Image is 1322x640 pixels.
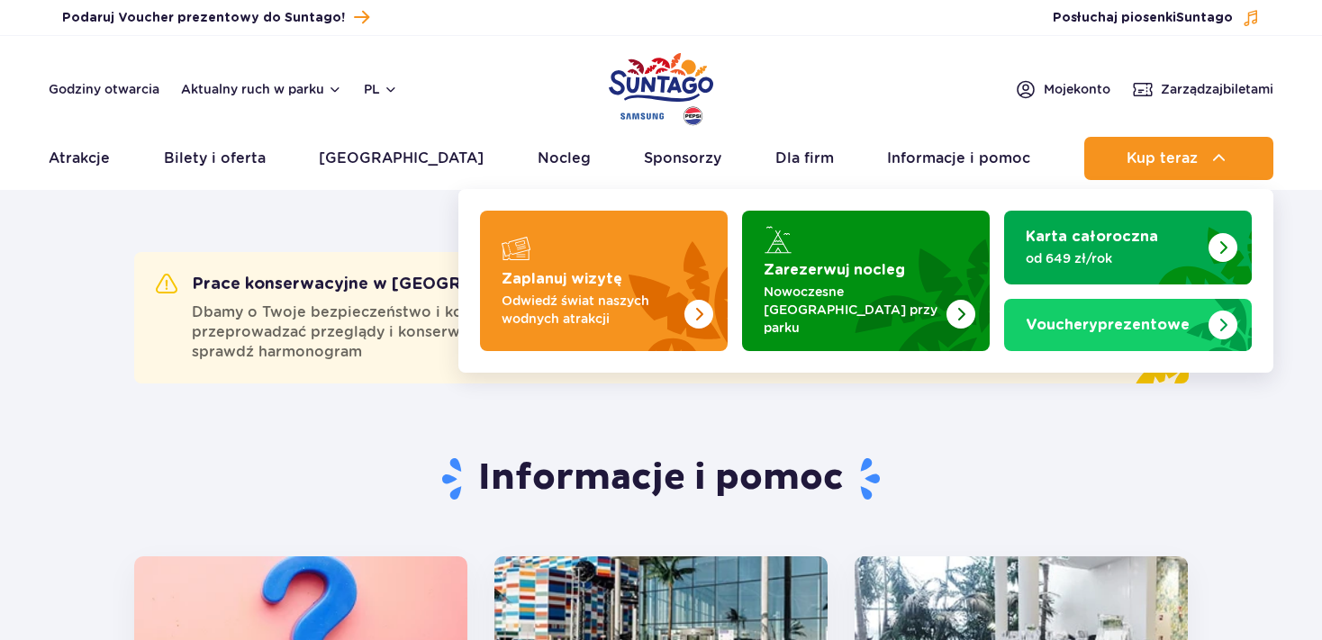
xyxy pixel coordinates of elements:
[1053,9,1233,27] span: Posłuchaj piosenki
[1015,78,1110,100] a: Mojekonto
[1176,12,1233,24] span: Suntago
[49,80,159,98] a: Godziny otwarcia
[480,211,728,351] a: Zaplanuj wizytę
[156,274,581,295] h2: Prace konserwacyjne w [GEOGRAPHIC_DATA]
[1053,9,1260,27] button: Posłuchaj piosenkiSuntago
[1026,230,1158,244] strong: Karta całoroczna
[134,455,1189,502] h1: Informacje i pomoc
[1004,299,1252,351] a: Vouchery prezentowe
[1132,78,1273,100] a: Zarządzajbiletami
[164,137,266,180] a: Bilety i oferta
[775,137,834,180] a: Dla firm
[319,137,484,180] a: [GEOGRAPHIC_DATA]
[181,82,342,96] button: Aktualny ruch w parku
[1026,318,1190,332] strong: prezentowe
[364,80,398,98] button: pl
[1026,318,1098,332] span: Vouchery
[538,137,591,180] a: Nocleg
[1084,137,1273,180] button: Kup teraz
[764,263,905,277] strong: Zarezerwuj nocleg
[1044,80,1110,98] span: Moje konto
[887,137,1030,180] a: Informacje i pomoc
[742,211,990,351] a: Zarezerwuj nocleg
[644,137,721,180] a: Sponsorzy
[609,45,713,128] a: Park of Poland
[502,272,622,286] strong: Zaplanuj wizytę
[62,5,369,30] a: Podaruj Voucher prezentowy do Suntago!
[502,292,677,328] p: Odwiedź świat naszych wodnych atrakcji
[192,302,910,362] span: Dbamy o Twoje bezpieczeństwo i komfort. Od 6 października do 19 grudnia będziemy przeprowadzać pr...
[1161,80,1273,98] span: Zarządzaj biletami
[49,137,110,180] a: Atrakcje
[764,283,939,337] p: Nowoczesne [GEOGRAPHIC_DATA] przy parku
[1026,249,1201,267] p: od 649 zł/rok
[1004,211,1252,284] a: Karta całoroczna
[62,9,345,27] span: Podaruj Voucher prezentowy do Suntago!
[1127,150,1198,167] span: Kup teraz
